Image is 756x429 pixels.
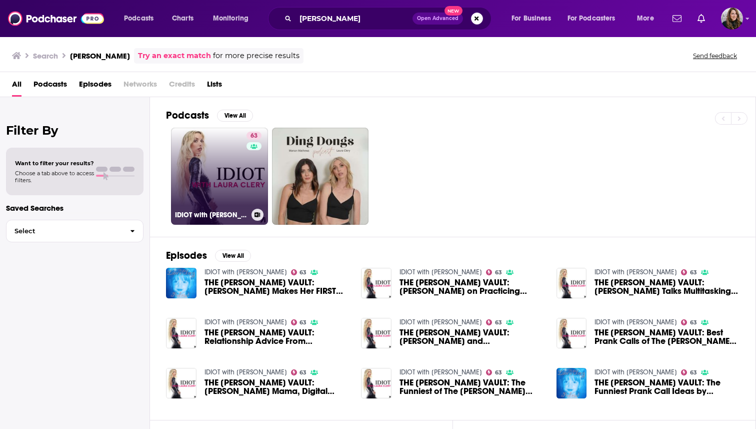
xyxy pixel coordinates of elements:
[567,12,615,26] span: For Podcasters
[246,132,261,140] a: 63
[561,11,630,27] button: open menu
[171,128,268,225] a: 63IDIOT with [PERSON_NAME]
[172,12,193,26] span: Charts
[693,10,709,27] a: Show notifications dropdown
[668,10,685,27] a: Show notifications dropdown
[721,8,743,30] button: Show profile menu
[8,9,104,28] img: Podchaser - Follow, Share and Rate Podcasts
[630,11,666,27] button: open menu
[213,12,248,26] span: Monitoring
[250,131,257,141] span: 63
[412,13,463,25] button: Open AdvancedNew
[295,11,412,27] input: Search podcasts, credits, & more...
[417,16,458,21] span: Open Advanced
[504,11,563,27] button: open menu
[511,12,551,26] span: For Business
[206,11,261,27] button: open menu
[721,8,743,30] span: Logged in as spectaclecreative
[175,211,247,219] h3: IDIOT with [PERSON_NAME]
[637,12,654,26] span: More
[277,7,501,30] div: Search podcasts, credits, & more...
[721,8,743,30] img: User Profile
[444,6,462,16] span: New
[124,12,153,26] span: Podcasts
[117,11,166,27] button: open menu
[165,11,199,27] a: Charts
